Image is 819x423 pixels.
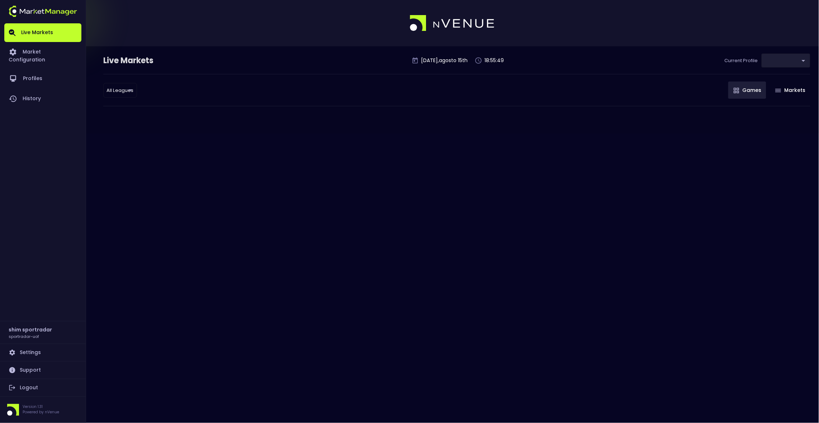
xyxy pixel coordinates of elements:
[725,57,758,64] p: Current Profile
[4,379,81,396] a: Logout
[4,69,81,89] a: Profiles
[103,55,191,66] div: Live Markets
[728,82,766,99] button: Games
[9,6,77,17] img: logo
[9,334,39,339] h3: sportradar-uof
[4,362,81,379] a: Support
[421,57,468,64] p: [DATE] , agosto 15 th
[4,23,81,42] a: Live Markets
[4,404,81,416] div: Version 1.31Powered by nVenue
[9,326,52,334] h2: shim sportradar
[4,344,81,361] a: Settings
[23,404,59,409] p: Version 1.31
[4,42,81,69] a: Market Configuration
[410,15,495,32] img: logo
[4,89,81,109] a: History
[775,89,781,92] img: gameIcon
[734,88,739,93] img: gameIcon
[770,82,810,99] button: Markets
[762,54,810,68] div: ​
[484,57,504,64] p: 18:55:49
[103,83,137,98] div: ​
[23,409,59,415] p: Powered by nVenue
